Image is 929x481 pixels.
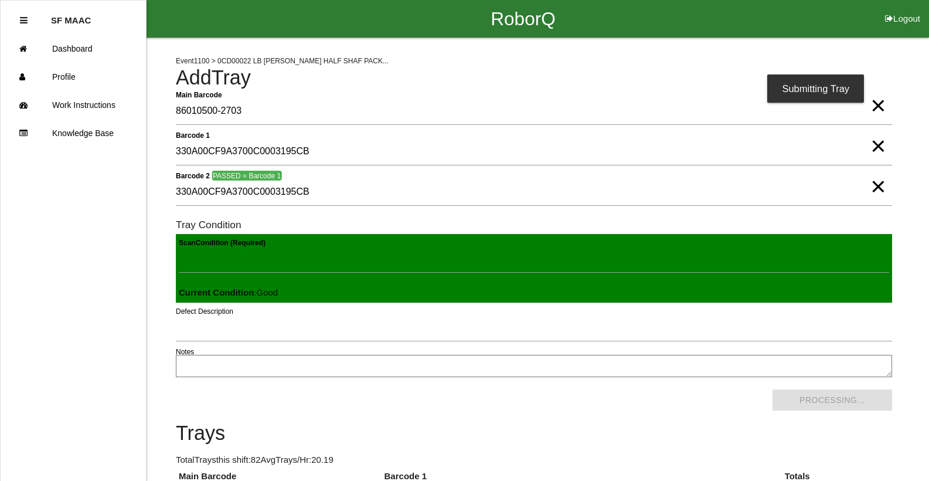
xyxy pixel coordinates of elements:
h4: Add Tray [176,67,892,89]
span: PASSED = Barcode 1 [212,171,281,181]
label: Notes [176,347,194,357]
b: Main Barcode [176,90,222,99]
b: Barcode 2 [176,171,210,179]
b: Current Condition [179,287,254,297]
p: Total Trays this shift: 82 Avg Trays /Hr: 20.19 [176,453,892,467]
p: SF MAAC [51,6,91,25]
b: Scan Condition (Required) [179,239,266,247]
div: Submitting Tray [767,74,864,103]
a: Profile [1,63,146,91]
span: : Good [179,287,278,297]
h4: Trays [176,422,892,445]
b: Barcode 1 [176,131,210,139]
a: Dashboard [1,35,146,63]
input: Required [176,98,892,125]
h6: Tray Condition [176,219,892,231]
div: Close [20,6,28,35]
label: Defect Description [176,306,233,317]
a: Knowledge Base [1,119,146,147]
span: Event 1100 > 0CD00022 LB [PERSON_NAME] HALF SHAF PACK... [176,57,389,65]
span: Clear Input [870,123,886,146]
span: Clear Input [870,163,886,187]
span: Clear Input [870,82,886,106]
a: Work Instructions [1,91,146,119]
